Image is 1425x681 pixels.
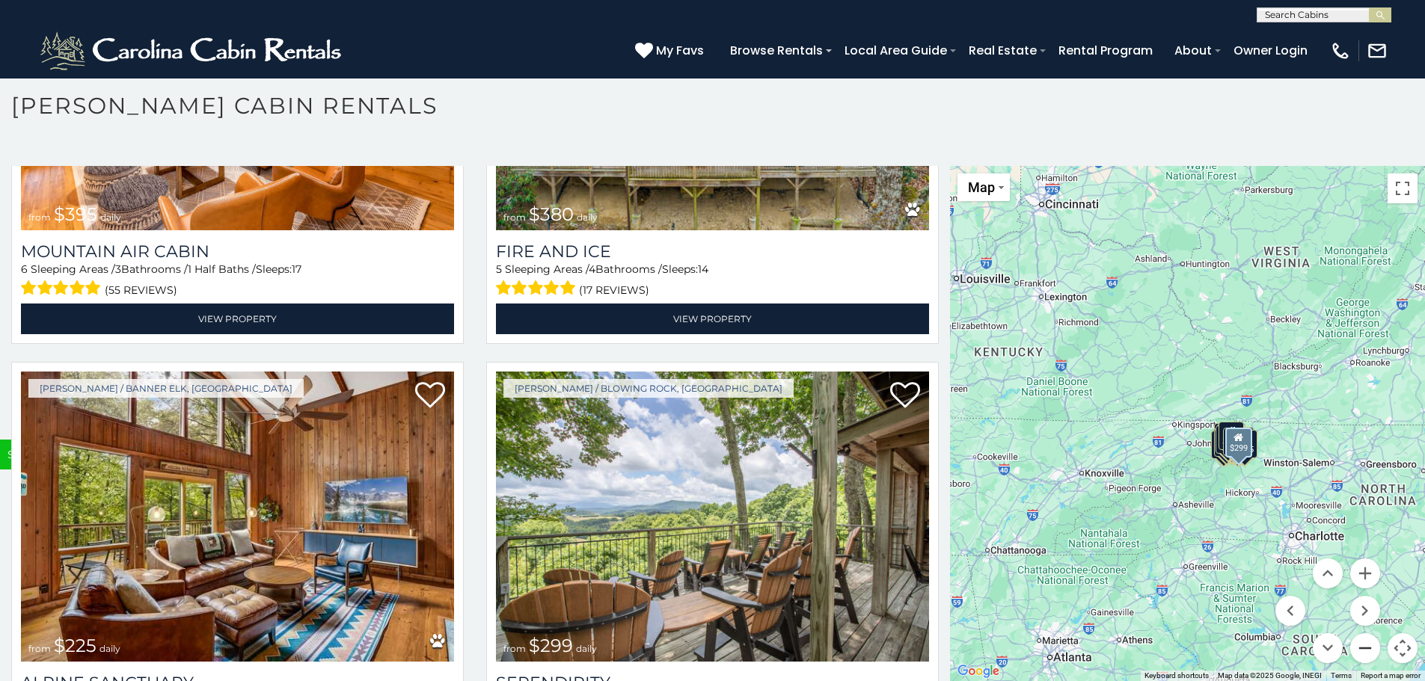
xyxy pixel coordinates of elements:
[21,241,454,262] a: Mountain Air Cabin
[1233,429,1258,457] div: $355
[496,262,502,276] span: 5
[28,212,51,223] span: from
[37,28,348,73] img: White-1-2.png
[1167,37,1219,64] a: About
[1223,427,1248,455] div: $380
[968,179,995,195] span: Map
[21,262,454,300] div: Sleeping Areas / Bathrooms / Sleeps:
[496,241,929,262] a: Fire And Ice
[292,262,301,276] span: 17
[837,37,954,64] a: Local Area Guide
[529,635,573,656] span: $299
[656,41,704,60] span: My Favs
[577,212,598,223] span: daily
[1350,633,1380,663] button: Zoom out
[1331,671,1352,680] a: Terms (opens in new tab)
[1367,40,1388,61] img: mail-regular-white.png
[21,372,454,662] img: Alpine Sanctuary
[1330,40,1351,61] img: phone-regular-white.png
[1313,633,1343,663] button: Move down
[576,643,597,654] span: daily
[954,662,1003,681] img: Google
[1216,425,1242,454] div: $410
[723,37,830,64] a: Browse Rentals
[1144,671,1209,681] button: Keyboard shortcuts
[954,662,1003,681] a: Open this area in Google Maps (opens a new window)
[54,635,96,656] span: $225
[1350,558,1380,588] button: Zoom in
[496,262,929,300] div: Sleeping Areas / Bathrooms / Sleeps:
[1225,427,1252,457] div: $299
[28,379,304,398] a: [PERSON_NAME] / Banner Elk, [GEOGRAPHIC_DATA]
[496,372,929,662] a: Serendipity from $299 daily
[503,379,794,398] a: [PERSON_NAME] / Blowing Rock, [GEOGRAPHIC_DATA]
[21,303,454,334] a: View Property
[1313,558,1343,588] button: Move up
[115,262,121,276] span: 3
[1218,671,1322,680] span: Map data ©2025 Google, INEGI
[1219,421,1245,449] div: $320
[1226,37,1315,64] a: Owner Login
[105,280,177,300] span: (55 reviews)
[503,212,526,223] span: from
[99,643,120,654] span: daily
[1225,431,1251,459] div: $350
[529,203,574,225] span: $380
[503,643,526,654] span: from
[1388,633,1418,663] button: Map camera controls
[698,262,708,276] span: 14
[579,280,649,300] span: (17 reviews)
[496,303,929,334] a: View Property
[589,262,595,276] span: 4
[415,380,445,412] a: Add to favorites
[21,262,28,276] span: 6
[961,37,1044,64] a: Real Estate
[28,643,51,654] span: from
[1214,428,1239,456] div: $325
[21,372,454,662] a: Alpine Sanctuary from $225 daily
[635,41,708,61] a: My Favs
[1388,173,1418,203] button: Toggle fullscreen view
[1350,596,1380,626] button: Move right
[1275,596,1305,626] button: Move left
[957,173,1010,201] button: Change map style
[1211,430,1236,458] div: $375
[890,380,920,412] a: Add to favorites
[100,212,121,223] span: daily
[496,372,929,662] img: Serendipity
[1361,671,1421,680] a: Report a map error
[188,262,256,276] span: 1 Half Baths /
[54,203,97,225] span: $395
[1215,423,1240,452] div: $635
[1051,37,1160,64] a: Rental Program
